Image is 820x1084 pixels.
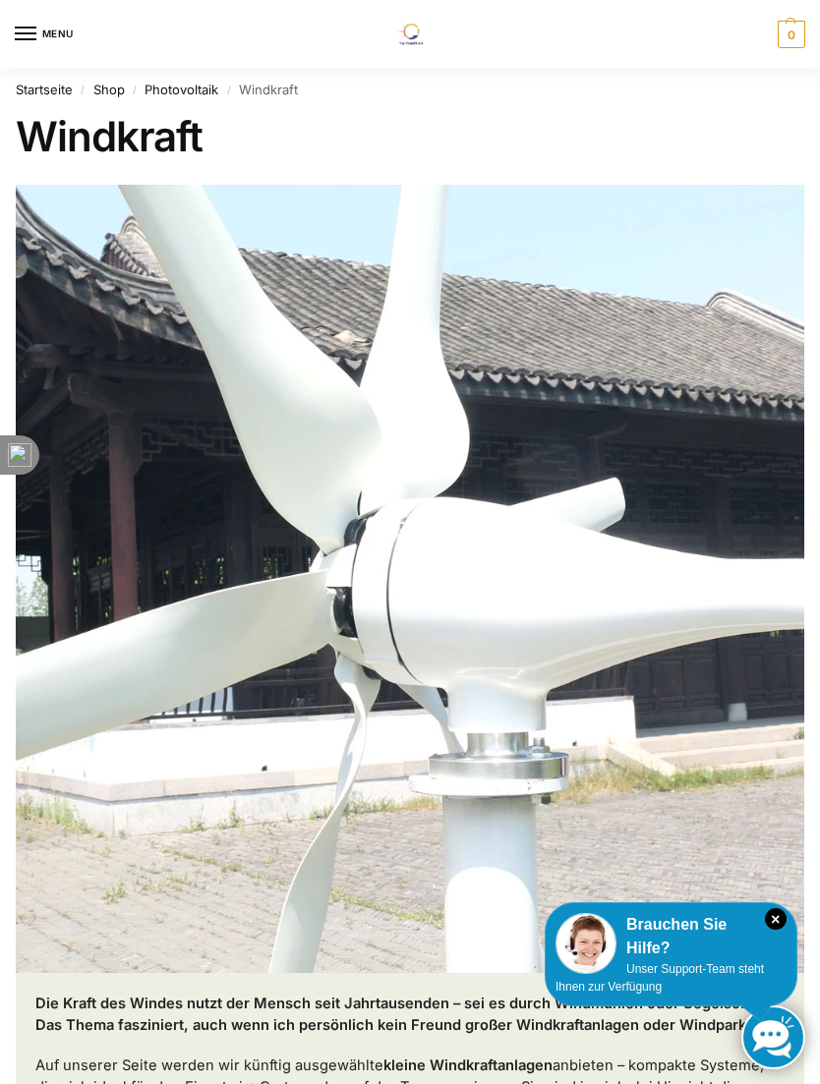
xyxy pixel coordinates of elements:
[773,21,805,48] nav: Cart contents
[218,83,239,98] span: /
[93,82,125,97] a: Shop
[145,82,218,97] a: Photovoltaik
[15,20,74,49] button: Menu
[765,908,787,930] i: Schließen
[556,913,787,960] div: Brauchen Sie Hilfe?
[16,82,73,97] a: Startseite
[556,913,616,974] img: Customer service
[35,995,785,1034] strong: Die Kraft des Windes nutzt der Mensch seit Jahrtausenden – sei es durch Windmühlen oder Segelschi...
[16,112,804,161] h1: Windkraft
[556,962,764,994] span: Unser Support-Team steht Ihnen zur Verfügung
[778,21,805,48] span: 0
[386,24,433,45] img: Solaranlagen, Speicheranlagen und Energiesparprodukte
[16,185,804,973] img: Mini Wind Turbine
[125,83,146,98] span: /
[773,21,805,48] a: 0
[383,1056,553,1074] strong: kleine Windkraftanlagen
[16,69,804,112] nav: Breadcrumb
[73,83,93,98] span: /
